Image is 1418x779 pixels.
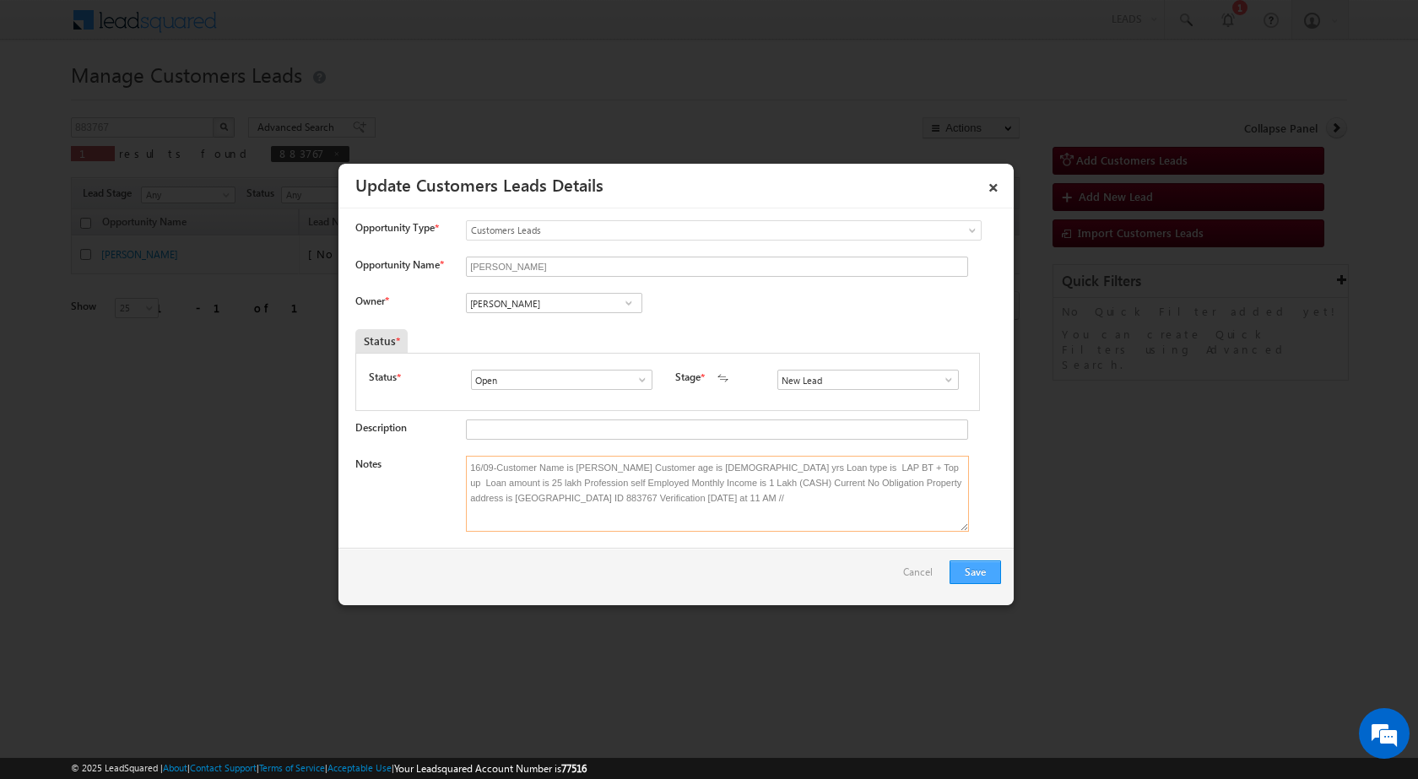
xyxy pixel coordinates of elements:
[466,293,642,313] input: Type to Search
[471,370,652,390] input: Type to Search
[355,329,408,353] div: Status
[355,421,407,434] label: Description
[369,370,397,385] label: Status
[466,220,982,241] a: Customers Leads
[777,370,959,390] input: Type to Search
[561,762,587,775] span: 77516
[355,258,443,271] label: Opportunity Name
[950,560,1001,584] button: Save
[467,223,912,238] span: Customers Leads
[903,560,941,592] a: Cancel
[618,295,639,311] a: Show All Items
[627,371,648,388] a: Show All Items
[163,762,187,773] a: About
[979,170,1008,199] a: ×
[327,762,392,773] a: Acceptable Use
[675,370,701,385] label: Stage
[355,220,435,235] span: Opportunity Type
[934,371,955,388] a: Show All Items
[71,760,587,776] span: © 2025 LeadSquared | | | | |
[355,457,382,470] label: Notes
[394,762,587,775] span: Your Leadsquared Account Number is
[355,172,603,196] a: Update Customers Leads Details
[259,762,325,773] a: Terms of Service
[355,295,388,307] label: Owner
[190,762,257,773] a: Contact Support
